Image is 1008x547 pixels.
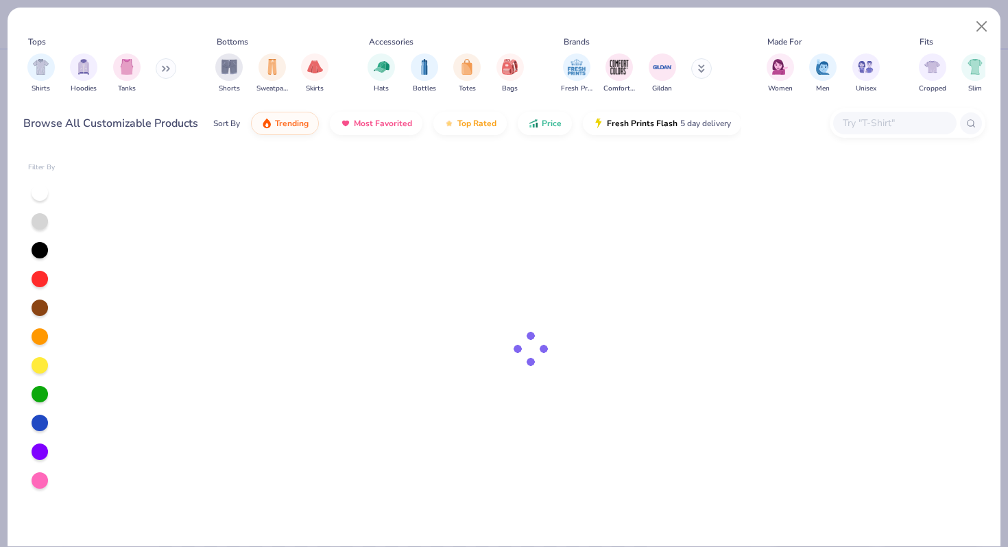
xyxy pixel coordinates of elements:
[920,36,933,48] div: Fits
[858,59,874,75] img: Unisex Image
[680,116,731,132] span: 5 day delivery
[33,59,49,75] img: Shirts Image
[369,36,413,48] div: Accessories
[566,57,587,77] img: Fresh Prints Image
[256,84,288,94] span: Sweatpants
[71,84,97,94] span: Hoodies
[815,59,830,75] img: Men Image
[118,84,136,94] span: Tanks
[607,118,677,129] span: Fresh Prints Flash
[330,112,422,135] button: Most Favorited
[809,53,837,94] button: filter button
[496,53,524,94] div: filter for Bags
[306,84,324,94] span: Skirts
[593,118,604,129] img: flash.gif
[542,118,562,129] span: Price
[502,59,517,75] img: Bags Image
[459,84,476,94] span: Totes
[28,162,56,173] div: Filter By
[28,36,46,48] div: Tops
[354,118,412,129] span: Most Favorited
[32,84,50,94] span: Shirts
[301,53,328,94] div: filter for Skirts
[70,53,97,94] div: filter for Hoodies
[368,53,395,94] button: filter button
[70,53,97,94] button: filter button
[919,84,946,94] span: Cropped
[307,59,323,75] img: Skirts Image
[256,53,288,94] div: filter for Sweatpants
[215,53,243,94] button: filter button
[603,53,635,94] div: filter for Comfort Colors
[919,53,946,94] div: filter for Cropped
[502,84,518,94] span: Bags
[603,84,635,94] span: Comfort Colors
[340,118,351,129] img: most_fav.gif
[261,118,272,129] img: trending.gif
[961,53,989,94] div: filter for Slim
[767,53,794,94] div: filter for Women
[968,59,983,75] img: Slim Image
[411,53,438,94] div: filter for Bottles
[649,53,676,94] button: filter button
[411,53,438,94] button: filter button
[649,53,676,94] div: filter for Gildan
[417,59,432,75] img: Bottles Image
[561,84,592,94] span: Fresh Prints
[27,53,55,94] button: filter button
[251,112,319,135] button: Trending
[23,115,198,132] div: Browse All Customizable Products
[368,53,395,94] div: filter for Hats
[413,84,436,94] span: Bottles
[496,53,524,94] button: filter button
[215,53,243,94] div: filter for Shorts
[457,118,496,129] span: Top Rated
[969,14,995,40] button: Close
[256,53,288,94] button: filter button
[652,57,673,77] img: Gildan Image
[76,59,91,75] img: Hoodies Image
[219,84,240,94] span: Shorts
[453,53,481,94] div: filter for Totes
[221,59,237,75] img: Shorts Image
[374,59,389,75] img: Hats Image
[816,84,830,94] span: Men
[968,84,982,94] span: Slim
[113,53,141,94] button: filter button
[652,84,672,94] span: Gildan
[583,112,741,135] button: Fresh Prints Flash5 day delivery
[564,36,590,48] div: Brands
[924,59,940,75] img: Cropped Image
[767,36,802,48] div: Made For
[459,59,475,75] img: Totes Image
[113,53,141,94] div: filter for Tanks
[217,36,248,48] div: Bottoms
[841,115,947,131] input: Try "T-Shirt"
[961,53,989,94] button: filter button
[444,118,455,129] img: TopRated.gif
[772,59,788,75] img: Women Image
[852,53,880,94] div: filter for Unisex
[609,57,629,77] img: Comfort Colors Image
[518,112,572,135] button: Price
[852,53,880,94] button: filter button
[561,53,592,94] button: filter button
[919,53,946,94] button: filter button
[603,53,635,94] button: filter button
[275,118,309,129] span: Trending
[809,53,837,94] div: filter for Men
[265,59,280,75] img: Sweatpants Image
[561,53,592,94] div: filter for Fresh Prints
[433,112,507,135] button: Top Rated
[453,53,481,94] button: filter button
[301,53,328,94] button: filter button
[119,59,134,75] img: Tanks Image
[374,84,389,94] span: Hats
[27,53,55,94] div: filter for Shirts
[767,53,794,94] button: filter button
[213,117,240,130] div: Sort By
[768,84,793,94] span: Women
[856,84,876,94] span: Unisex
